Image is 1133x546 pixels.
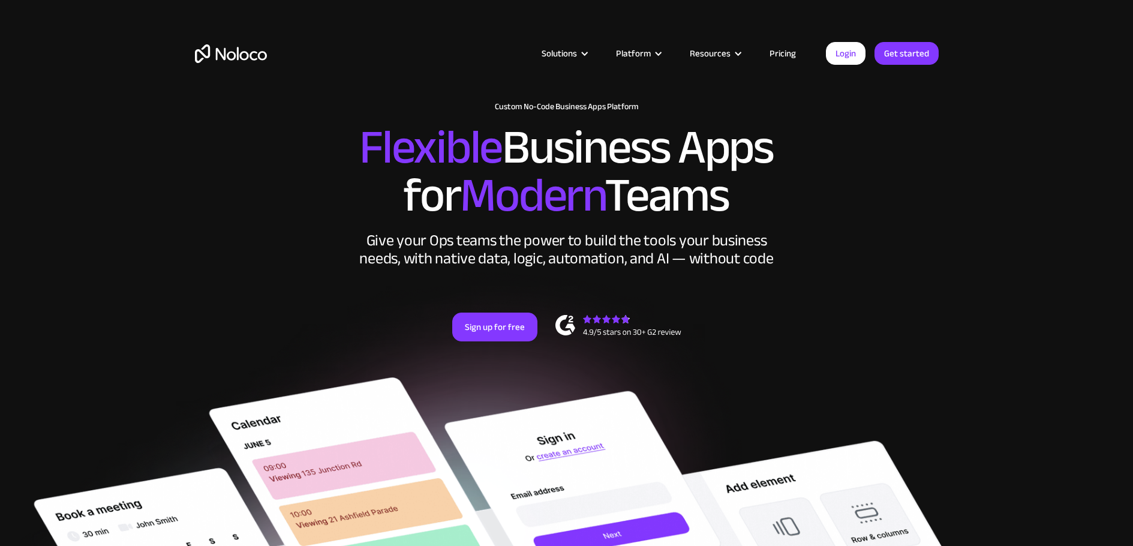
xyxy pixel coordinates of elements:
div: Give your Ops teams the power to build the tools your business needs, with native data, logic, au... [357,232,777,268]
span: Modern [460,151,605,240]
a: Get started [874,42,939,65]
a: Login [826,42,865,65]
a: home [195,44,267,63]
div: Solutions [542,46,577,61]
div: Platform [601,46,675,61]
h2: Business Apps for Teams [195,124,939,220]
div: Solutions [527,46,601,61]
a: Sign up for free [452,313,537,341]
span: Flexible [359,103,502,192]
div: Resources [690,46,731,61]
a: Pricing [755,46,811,61]
div: Resources [675,46,755,61]
div: Platform [616,46,651,61]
